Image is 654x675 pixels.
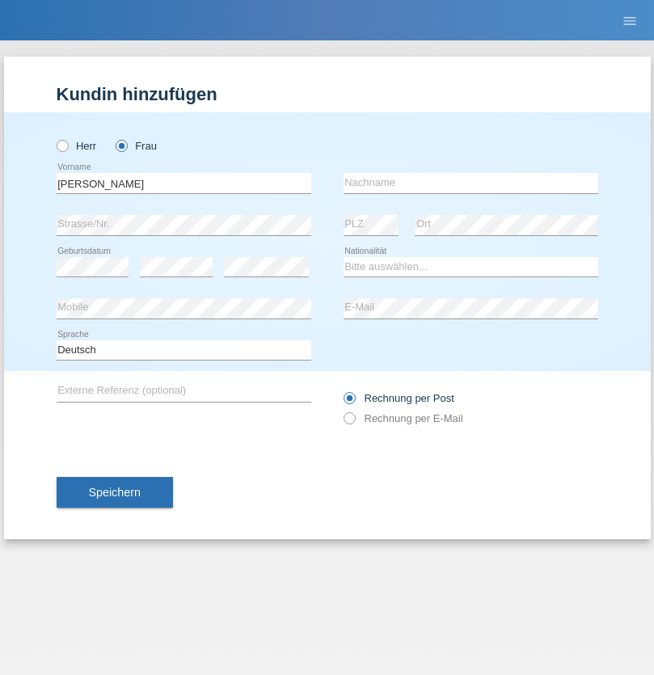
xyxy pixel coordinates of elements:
[57,84,598,104] h1: Kundin hinzufügen
[344,412,463,424] label: Rechnung per E-Mail
[344,392,354,412] input: Rechnung per Post
[57,140,97,152] label: Herr
[89,486,141,499] span: Speichern
[57,477,173,508] button: Speichern
[344,412,354,432] input: Rechnung per E-Mail
[116,140,157,152] label: Frau
[614,15,646,25] a: menu
[116,140,126,150] input: Frau
[622,13,638,29] i: menu
[344,392,454,404] label: Rechnung per Post
[57,140,67,150] input: Herr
